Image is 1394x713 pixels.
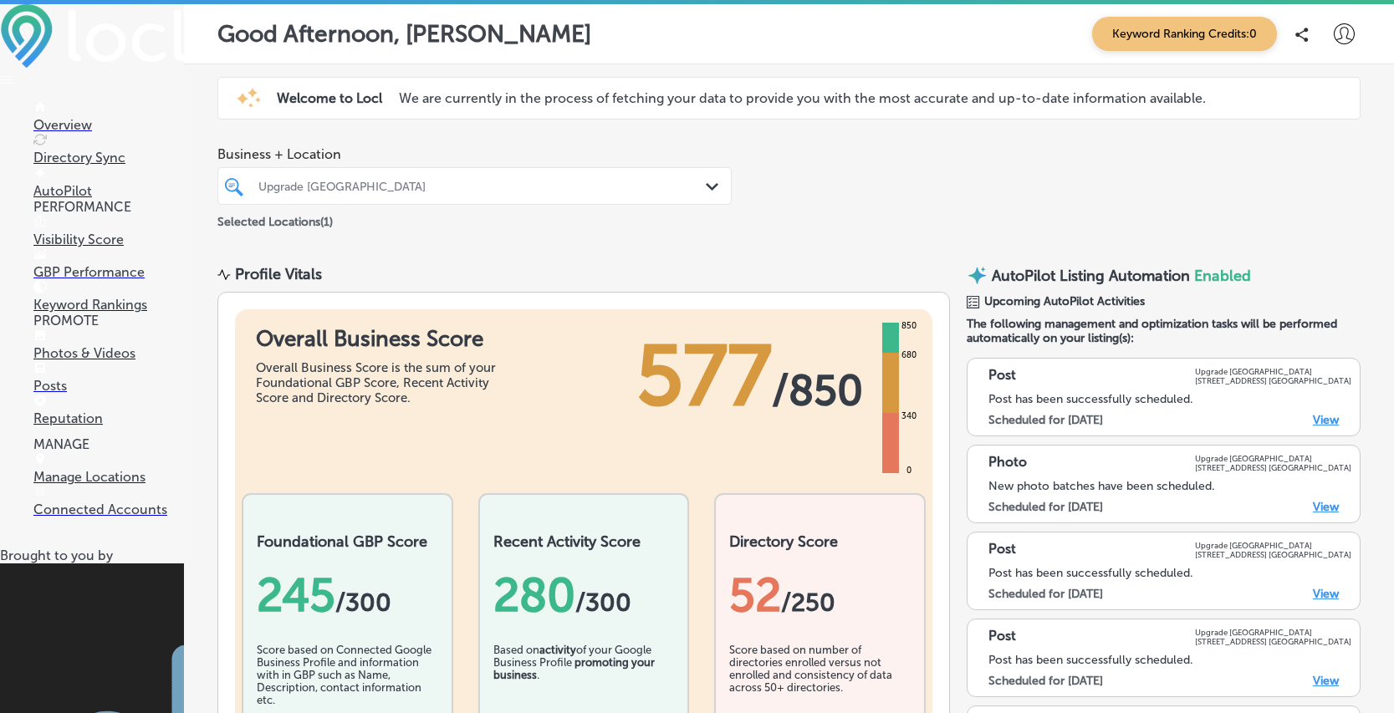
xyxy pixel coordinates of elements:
[33,167,184,199] a: AutoPilot
[256,360,507,405] div: Overall Business Score is the sum of your Foundational GBP Score, Recent Activity Score and Direc...
[33,232,184,247] p: Visibility Score
[988,566,1351,580] div: Post has been successfully scheduled.
[1313,674,1339,688] a: View
[493,568,675,623] div: 280
[1313,500,1339,514] a: View
[1195,637,1351,646] p: [STREET_ADDRESS] [GEOGRAPHIC_DATA]
[1195,454,1351,463] p: Upgrade [GEOGRAPHIC_DATA]
[1195,376,1351,385] p: [STREET_ADDRESS] [GEOGRAPHIC_DATA]
[33,436,184,452] p: MANAGE
[1195,550,1351,559] p: [STREET_ADDRESS] [GEOGRAPHIC_DATA]
[1092,17,1277,51] span: Keyword Ranking Credits: 0
[992,267,1190,285] p: AutoPilot Listing Automation
[967,317,1361,345] span: The following management and optimization tasks will be performed automatically on your listing(s):
[33,502,184,517] p: Connected Accounts
[729,532,911,551] h2: Directory Score
[33,281,184,313] a: Keyword Rankings
[898,410,920,423] div: 340
[636,326,772,426] span: 577
[988,367,1016,385] p: Post
[988,653,1351,667] div: Post has been successfully scheduled.
[898,349,920,362] div: 680
[539,644,576,656] b: activity
[399,90,1206,106] p: We are currently in the process of fetching your data to provide you with the most accurate and u...
[33,313,184,328] p: PROMOTE
[1313,413,1339,427] a: View
[33,101,184,133] a: Overview
[257,568,438,623] div: 245
[277,90,382,106] span: Welcome to Locl
[33,216,184,247] a: Visibility Score
[729,568,911,623] div: 52
[33,486,184,517] a: Connected Accounts
[988,479,1351,493] div: New photo batches have been scheduled.
[493,656,655,681] b: promoting your business
[33,410,184,426] p: Reputation
[967,265,988,286] img: autopilot-icon
[1195,541,1351,550] p: Upgrade [GEOGRAPHIC_DATA]
[33,345,184,361] p: Photos & Videos
[33,117,184,133] p: Overview
[33,453,184,485] a: Manage Locations
[256,326,507,352] h1: Overall Business Score
[235,265,322,283] div: Profile Vitals
[258,179,707,193] div: Upgrade [GEOGRAPHIC_DATA]
[903,464,915,477] div: 0
[33,264,184,280] p: GBP Performance
[33,469,184,485] p: Manage Locations
[33,329,184,361] a: Photos & Videos
[1195,367,1351,376] p: Upgrade [GEOGRAPHIC_DATA]
[217,146,732,162] span: Business + Location
[988,674,1103,688] label: Scheduled for [DATE]
[257,532,438,551] h2: Foundational GBP Score
[217,20,591,48] p: Good Afternoon, [PERSON_NAME]
[33,183,184,199] p: AutoPilot
[33,395,184,426] a: Reputation
[575,588,631,618] span: /300
[988,541,1016,559] p: Post
[1195,628,1351,637] p: Upgrade [GEOGRAPHIC_DATA]
[1195,463,1351,472] p: [STREET_ADDRESS] [GEOGRAPHIC_DATA]
[33,150,184,166] p: Directory Sync
[335,588,391,618] span: / 300
[33,362,184,394] a: Posts
[988,587,1103,601] label: Scheduled for [DATE]
[33,199,184,215] p: PERFORMANCE
[984,294,1145,308] span: Upcoming AutoPilot Activities
[988,413,1103,427] label: Scheduled for [DATE]
[33,248,184,280] a: GBP Performance
[988,628,1016,646] p: Post
[988,454,1027,472] p: Photo
[1313,587,1339,601] a: View
[493,532,675,551] h2: Recent Activity Score
[217,208,333,229] p: Selected Locations ( 1 )
[988,500,1103,514] label: Scheduled for [DATE]
[33,297,184,313] p: Keyword Rankings
[781,588,835,618] span: /250
[33,134,184,166] a: Directory Sync
[33,378,184,394] p: Posts
[1194,267,1251,285] span: Enabled
[988,392,1351,406] div: Post has been successfully scheduled.
[772,365,863,415] span: / 850
[898,319,920,333] div: 850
